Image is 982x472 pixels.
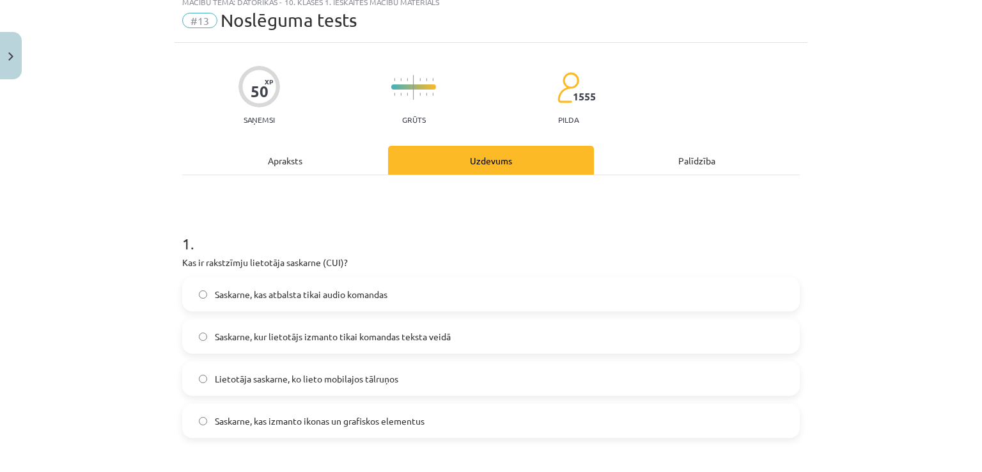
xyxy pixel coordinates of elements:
img: icon-short-line-57e1e144782c952c97e751825c79c345078a6d821885a25fce030b3d8c18986b.svg [407,93,408,96]
p: pilda [558,115,579,124]
span: Lietotāja saskarne, ko lieto mobilajos tālruņos [215,372,398,386]
img: icon-long-line-d9ea69661e0d244f92f715978eff75569469978d946b2353a9bb055b3ed8787d.svg [413,75,414,100]
img: icon-short-line-57e1e144782c952c97e751825c79c345078a6d821885a25fce030b3d8c18986b.svg [426,78,427,81]
span: 1555 [573,91,596,102]
img: icon-short-line-57e1e144782c952c97e751825c79c345078a6d821885a25fce030b3d8c18986b.svg [419,78,421,81]
div: Palīdzība [594,146,800,175]
h1: 1 . [182,212,800,252]
input: Saskarne, kas izmanto ikonas un grafiskos elementus [199,417,207,425]
img: icon-short-line-57e1e144782c952c97e751825c79c345078a6d821885a25fce030b3d8c18986b.svg [426,93,427,96]
div: Uzdevums [388,146,594,175]
span: Saskarne, kas atbalsta tikai audio komandas [215,288,387,301]
img: icon-short-line-57e1e144782c952c97e751825c79c345078a6d821885a25fce030b3d8c18986b.svg [407,78,408,81]
img: icon-short-line-57e1e144782c952c97e751825c79c345078a6d821885a25fce030b3d8c18986b.svg [432,78,433,81]
span: Noslēguma tests [221,10,357,31]
p: Grūts [402,115,426,124]
div: Apraksts [182,146,388,175]
span: Saskarne, kas izmanto ikonas un grafiskos elementus [215,414,425,428]
img: icon-close-lesson-0947bae3869378f0d4975bcd49f059093ad1ed9edebbc8119c70593378902aed.svg [8,52,13,61]
div: 50 [251,83,269,100]
img: icon-short-line-57e1e144782c952c97e751825c79c345078a6d821885a25fce030b3d8c18986b.svg [400,93,401,96]
img: icon-short-line-57e1e144782c952c97e751825c79c345078a6d821885a25fce030b3d8c18986b.svg [419,93,421,96]
span: #13 [182,13,217,28]
img: icon-short-line-57e1e144782c952c97e751825c79c345078a6d821885a25fce030b3d8c18986b.svg [432,93,433,96]
span: XP [265,78,273,85]
input: Saskarne, kur lietotājs izmanto tikai komandas teksta veidā [199,333,207,341]
input: Lietotāja saskarne, ko lieto mobilajos tālruņos [199,375,207,383]
img: icon-short-line-57e1e144782c952c97e751825c79c345078a6d821885a25fce030b3d8c18986b.svg [394,93,395,96]
img: icon-short-line-57e1e144782c952c97e751825c79c345078a6d821885a25fce030b3d8c18986b.svg [394,78,395,81]
input: Saskarne, kas atbalsta tikai audio komandas [199,290,207,299]
img: students-c634bb4e5e11cddfef0936a35e636f08e4e9abd3cc4e673bd6f9a4125e45ecb1.svg [557,72,579,104]
p: Saņemsi [238,115,280,124]
p: Kas ir rakstzīmju lietotāja saskarne (CUI)? [182,256,800,269]
img: icon-short-line-57e1e144782c952c97e751825c79c345078a6d821885a25fce030b3d8c18986b.svg [400,78,401,81]
span: Saskarne, kur lietotājs izmanto tikai komandas teksta veidā [215,330,451,343]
